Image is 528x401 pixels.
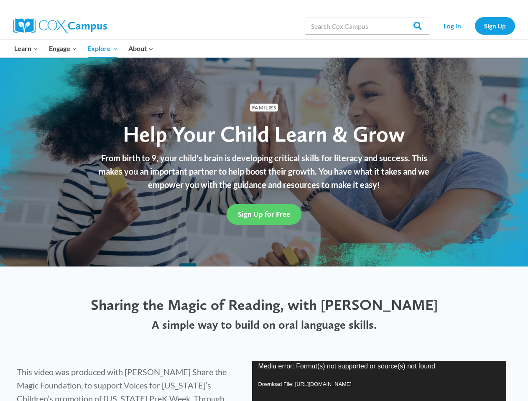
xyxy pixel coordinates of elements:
nav: Primary Navigation [9,40,159,57]
a: Sign Up [475,17,515,34]
span: About [128,43,153,54]
nav: Secondary Navigation [434,17,515,34]
span: Explore [87,43,117,54]
span: Families [250,104,278,112]
span: A simple way to build on oral language skills. [152,317,377,332]
span: Learn [14,43,38,54]
span: Engage [49,43,77,54]
p: From birth to 9, your child's brain is developing critical skills for literacy and success. This ... [95,151,434,191]
p: Media error: Format(s) not supported or source(s) not found [252,361,506,372]
span: Sharing the Magic of Reading, with [PERSON_NAME] [91,296,438,314]
a: Sign Up for Free [227,204,301,224]
span: Download File: [URL][DOMAIN_NAME] [258,381,352,387]
input: Search Cox Campus [305,18,430,34]
img: Cox Campus [13,18,107,33]
a: Log In [434,17,471,34]
a: Download File: [URL][DOMAIN_NAME] [252,380,506,388]
span: Sign Up for Free [238,210,290,218]
span: Help Your Child Learn & Grow [123,121,405,147]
